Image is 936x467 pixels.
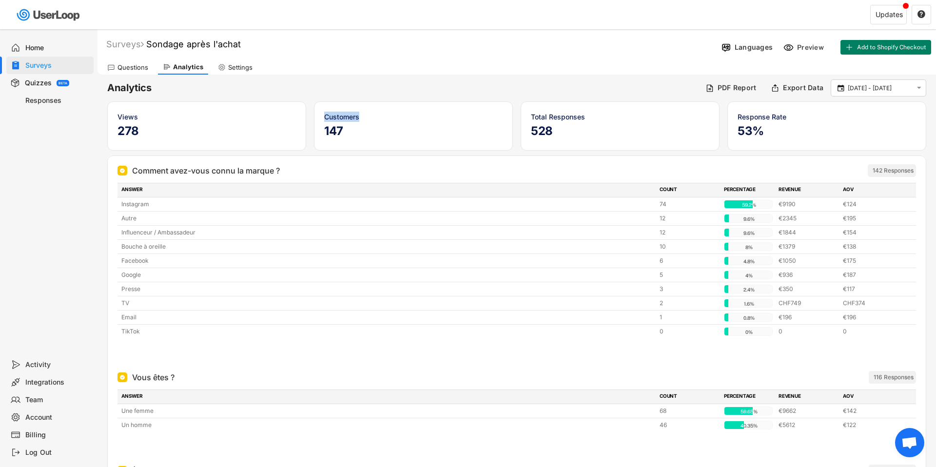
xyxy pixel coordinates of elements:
[25,395,90,405] div: Team
[660,421,718,429] div: 46
[797,43,826,52] div: Preview
[779,271,837,279] div: €936
[531,112,709,122] div: Total Responses
[779,327,837,336] div: 0
[173,63,203,71] div: Analytics
[779,228,837,237] div: €1844
[25,43,90,53] div: Home
[843,200,901,209] div: €124
[779,242,837,251] div: €1379
[660,327,718,336] div: 0
[660,407,718,415] div: 68
[917,10,925,19] text: 
[228,63,253,72] div: Settings
[783,83,823,92] div: Export Data
[121,271,654,279] div: Google
[117,112,296,122] div: Views
[779,313,837,322] div: €196
[843,421,901,429] div: €122
[146,39,241,49] font: Sondage après l'achat
[735,43,773,52] div: Languages
[726,243,771,252] div: 8%
[779,285,837,293] div: €350
[660,242,718,251] div: 10
[660,313,718,322] div: 1
[726,299,771,308] div: 1.6%
[721,42,731,53] img: Language%20Icon.svg
[121,256,654,265] div: Facebook
[119,168,125,174] img: Single Select
[726,257,771,266] div: 4.8%
[779,256,837,265] div: €1050
[738,124,916,138] h5: 53%
[917,84,921,92] text: 
[660,228,718,237] div: 12
[117,124,296,138] h5: 278
[660,200,718,209] div: 74
[873,167,914,175] div: 142 Responses
[726,421,771,430] div: 40.35%
[121,214,654,223] div: Autre
[121,327,654,336] div: TikTok
[121,228,654,237] div: Influenceur / Ambassadeur
[58,81,67,85] div: BETA
[121,299,654,308] div: TV
[843,228,901,237] div: €154
[726,328,771,336] div: 0%
[843,186,901,195] div: AOV
[843,214,901,223] div: €195
[25,61,90,70] div: Surveys
[107,81,698,95] h6: Analytics
[25,448,90,457] div: Log Out
[25,430,90,440] div: Billing
[895,428,924,457] div: Ouvrir le chat
[660,271,718,279] div: 5
[660,214,718,223] div: 12
[779,392,837,401] div: REVENUE
[660,186,718,195] div: COUNT
[25,413,90,422] div: Account
[726,229,771,237] div: 9.6%
[726,285,771,294] div: 2.4%
[25,78,52,88] div: Quizzes
[660,285,718,293] div: 3
[836,84,845,93] button: 
[779,200,837,209] div: €9190
[660,256,718,265] div: 6
[843,392,901,401] div: AOV
[843,256,901,265] div: €175
[843,271,901,279] div: €187
[324,124,503,138] h5: 147
[726,313,771,322] div: 0.8%
[660,392,718,401] div: COUNT
[121,407,654,415] div: Une femme
[843,285,901,293] div: €117
[121,200,654,209] div: Instagram
[848,83,912,93] input: Select Date Range
[838,83,844,92] text: 
[25,96,90,105] div: Responses
[718,83,757,92] div: PDF Report
[25,378,90,387] div: Integrations
[25,360,90,370] div: Activity
[121,421,654,429] div: Un homme
[117,63,148,72] div: Questions
[132,165,280,176] div: Comment avez-vous connu la marque ?
[121,313,654,322] div: Email
[857,44,926,50] span: Add to Shopify Checkout
[843,407,901,415] div: €142
[843,327,901,336] div: 0
[779,214,837,223] div: €2345
[915,84,923,92] button: 
[121,242,654,251] div: Bouche à oreille
[121,285,654,293] div: Presse
[840,40,931,55] button: Add to Shopify Checkout
[121,392,654,401] div: ANSWER
[779,421,837,429] div: €5612
[843,242,901,251] div: €138
[874,373,914,381] div: 116 Responses
[132,371,175,383] div: Vous êtes ?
